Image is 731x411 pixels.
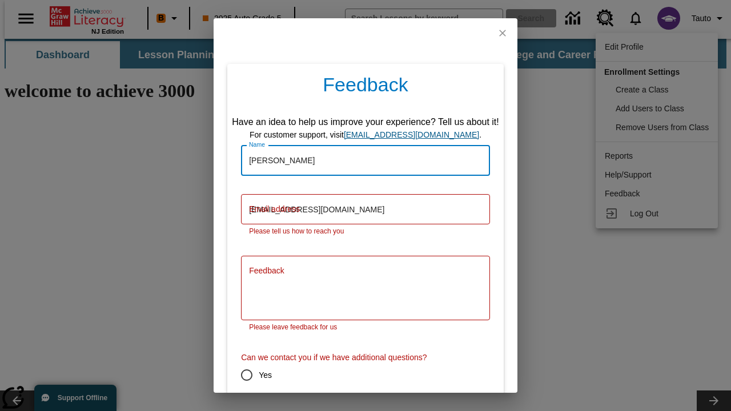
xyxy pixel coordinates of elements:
[488,18,517,48] button: close
[227,64,504,111] h4: Feedback
[241,363,490,411] div: contact-permission
[259,369,272,381] span: Yes
[344,130,479,139] a: support, will open in new browser tab
[249,322,482,333] p: Please leave feedback for us
[249,226,482,237] p: Please tell us how to reach you
[232,115,499,129] div: Have an idea to help us improve your experience? Tell us about it!
[249,140,265,149] label: Name
[232,129,499,141] div: For customer support, visit .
